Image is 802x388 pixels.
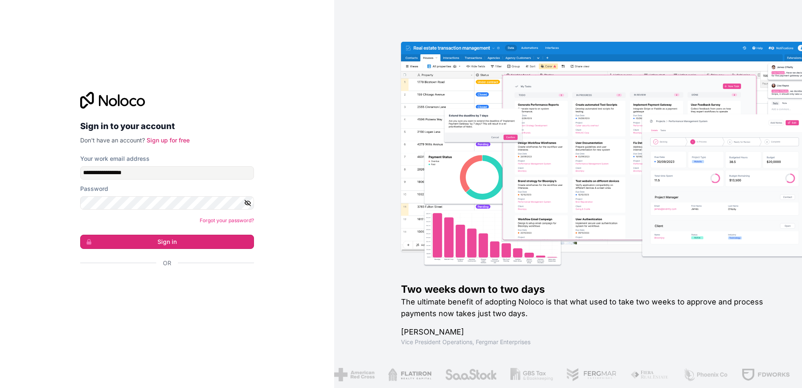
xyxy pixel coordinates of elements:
img: /assets/fiera-fwj2N5v4.png [629,368,668,381]
img: /assets/american-red-cross-BAupjrZR.png [332,368,373,381]
a: Sign up for free [147,137,190,144]
img: /assets/gbstax-C-GtDUiK.png [509,368,552,381]
input: Password [80,196,254,210]
a: Forgot your password? [200,217,254,223]
iframe: Botón Iniciar sesión con Google [76,276,251,295]
span: Don't have an account? [80,137,145,144]
img: /assets/fdworks-Bi04fVtw.png [740,368,789,381]
input: Email address [80,166,254,180]
label: Password [80,185,108,193]
img: /assets/fergmar-CudnrXN5.png [565,368,616,381]
button: Sign in [80,235,254,249]
h2: The ultimate benefit of adopting Noloco is that what used to take two weeks to approve and proces... [401,296,775,320]
img: /assets/flatiron-C8eUkumj.png [387,368,430,381]
span: Or [163,259,171,267]
label: Your work email address [80,155,150,163]
h2: Sign in to your account [80,119,254,134]
img: /assets/saastock-C6Zbiodz.png [443,368,496,381]
h1: Vice President Operations , Fergmar Enterprises [401,338,775,346]
h1: [PERSON_NAME] [401,326,775,338]
h1: Two weeks down to two days [401,283,775,296]
img: /assets/phoenix-BREaitsQ.png [682,368,727,381]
